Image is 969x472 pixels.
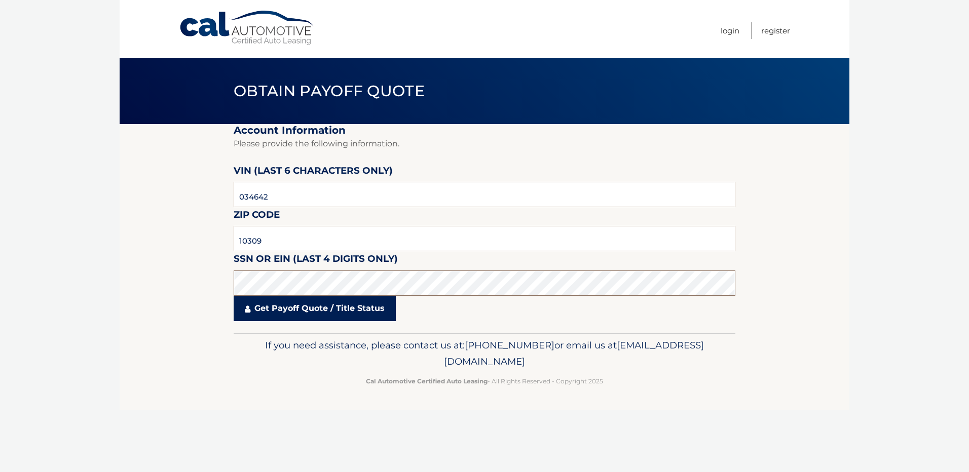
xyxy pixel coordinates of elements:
[234,296,396,321] a: Get Payoff Quote / Title Status
[240,337,729,370] p: If you need assistance, please contact us at: or email us at
[721,22,739,39] a: Login
[234,207,280,226] label: Zip Code
[234,124,735,137] h2: Account Information
[366,377,488,385] strong: Cal Automotive Certified Auto Leasing
[465,339,554,351] span: [PHONE_NUMBER]
[234,137,735,151] p: Please provide the following information.
[234,163,393,182] label: VIN (last 6 characters only)
[234,251,398,270] label: SSN or EIN (last 4 digits only)
[240,376,729,386] p: - All Rights Reserved - Copyright 2025
[234,82,425,100] span: Obtain Payoff Quote
[761,22,790,39] a: Register
[179,10,316,46] a: Cal Automotive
